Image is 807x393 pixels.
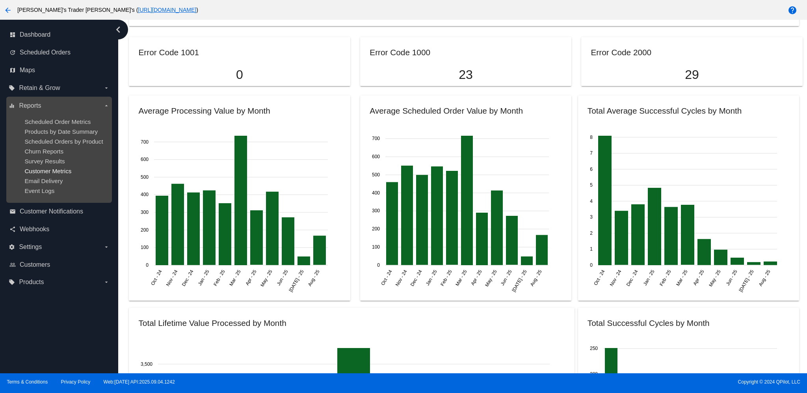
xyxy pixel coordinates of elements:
span: Scheduled Orders [20,49,71,56]
a: Scheduled Orders by Product [24,138,103,145]
text: 4 [590,198,593,204]
a: email Customer Notifications [9,205,110,218]
text: Jan - 25 [642,269,656,286]
text: 7 [590,151,593,156]
text: 300 [372,208,380,214]
text: Mar - 25 [229,269,242,287]
text: Dec - 24 [181,269,195,287]
h2: Total Lifetime Value Processed by Month [138,318,286,327]
a: [URL][DOMAIN_NAME] [138,7,196,13]
text: [DATE] - 25 [288,269,305,293]
text: 600 [141,157,149,162]
text: Dec - 24 [409,269,423,287]
i: people_outline [9,262,16,268]
text: [DATE] - 25 [511,269,528,293]
text: Oct - 24 [150,269,164,286]
i: arrow_drop_down [103,244,110,250]
text: Aug - 25 [529,269,543,287]
text: Aug - 25 [307,269,321,287]
text: Mar - 25 [454,269,468,287]
text: Mar - 25 [675,269,689,287]
text: 500 [141,174,149,180]
h2: Error Code 1001 [138,48,199,57]
text: 700 [141,139,149,145]
text: 400 [141,192,149,198]
text: 200 [372,226,380,232]
i: map [9,67,16,73]
span: Retain & Grow [19,84,60,92]
text: Apr - 25 [470,269,483,286]
mat-icon: help [788,6,797,15]
text: Feb - 25 [439,269,453,287]
a: Privacy Policy [61,379,91,385]
span: Reports [19,102,41,109]
p: 29 [591,67,793,82]
i: arrow_drop_down [103,103,110,109]
h2: Average Scheduled Order Value by Month [370,106,523,115]
span: Customer Notifications [20,208,83,215]
text: Dec - 24 [625,269,639,287]
text: Feb - 25 [658,269,672,287]
i: dashboard [9,32,16,38]
span: Webhooks [20,226,49,233]
i: update [9,49,16,56]
i: chevron_left [112,23,125,36]
span: Settings [19,243,42,251]
text: Jun - 25 [500,269,513,286]
span: Customer Metrics [24,168,71,174]
text: 3 [590,215,593,220]
text: Nov - 24 [165,269,179,287]
text: 6 [590,167,593,172]
text: 100 [141,245,149,250]
text: Aug - 25 [758,269,772,287]
h2: Total Successful Cycles by Month [588,318,710,327]
span: Maps [20,67,35,74]
a: Churn Reports [24,148,63,155]
text: 200 [141,227,149,233]
text: [DATE] - 25 [738,269,755,293]
text: 600 [372,154,380,159]
text: 400 [372,190,380,196]
text: 500 [372,172,380,178]
span: Email Delivery [24,178,63,184]
i: arrow_drop_down [103,279,110,285]
i: equalizer [9,103,15,109]
text: Jan - 25 [425,269,438,286]
text: 2 [590,230,593,236]
a: map Maps [9,64,110,77]
a: Event Logs [24,187,54,194]
text: Jun - 25 [276,269,289,286]
i: local_offer [9,279,15,285]
h2: Average Processing Value by Month [138,106,270,115]
text: 300 [141,210,149,215]
text: 200 [590,372,598,377]
text: 1 [590,247,593,252]
a: share Webhooks [9,223,110,236]
text: Nov - 24 [609,269,623,287]
text: 100 [372,244,380,250]
a: Products by Date Summary [24,128,98,135]
text: 3,500 [141,361,152,367]
text: Jan - 25 [197,269,210,286]
text: 0 [377,262,380,268]
i: settings [9,244,15,250]
span: Scheduled Order Metrics [24,118,91,125]
text: 8 [590,135,593,140]
i: email [9,208,16,215]
span: Products [19,279,44,286]
a: dashboard Dashboard [9,28,110,41]
text: 0 [590,262,593,268]
a: Survey Results [24,158,65,165]
h2: Total Average Successful Cycles by Month [588,106,742,115]
text: 250 [590,346,598,351]
text: Feb - 25 [213,269,227,287]
i: arrow_drop_down [103,85,110,91]
text: 5 [590,183,593,188]
span: Dashboard [20,31,50,38]
text: May - 25 [708,269,722,288]
span: Customers [20,261,50,268]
